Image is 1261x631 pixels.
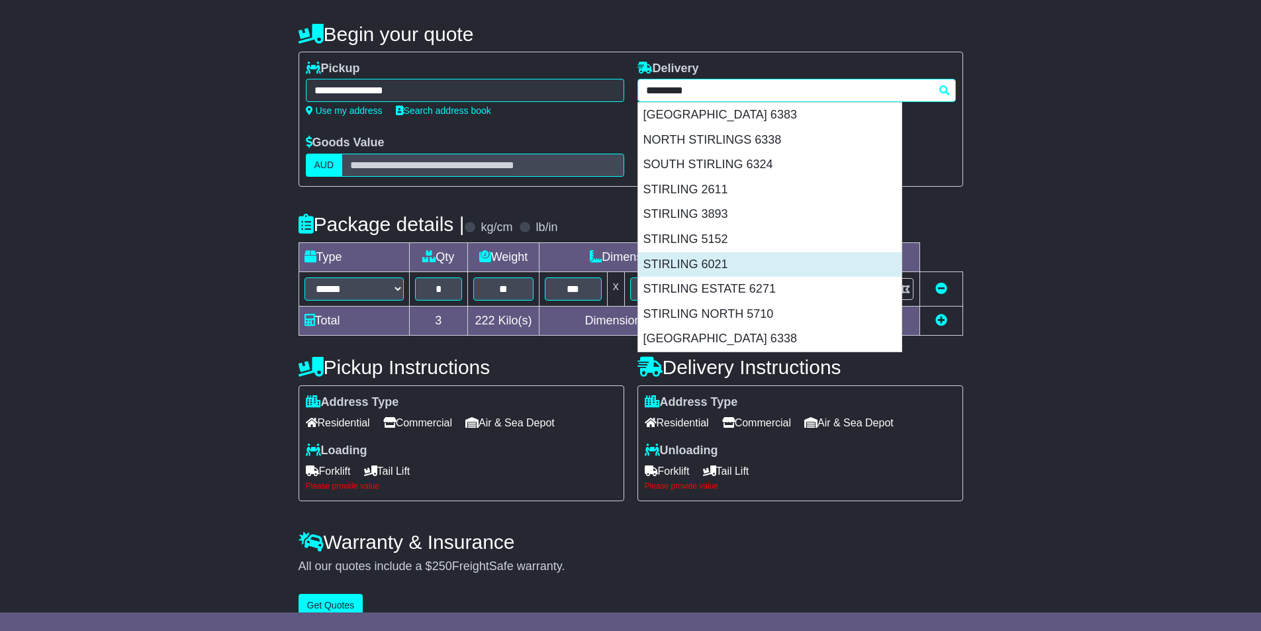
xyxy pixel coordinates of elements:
div: NORTH STIRLINGS 6338 [638,128,902,153]
h4: Package details | [299,213,465,235]
label: Delivery [637,62,699,76]
div: Please provide value [306,481,617,491]
span: Tail Lift [703,461,749,481]
div: STIRLING 6021 [638,252,902,277]
div: STIRLING ESTATE 6271 [638,277,902,302]
span: 222 [475,314,494,327]
div: STIRLING NORTH 5710 [638,302,902,327]
h4: Warranty & Insurance [299,531,963,553]
td: Qty [409,242,467,271]
h4: Delivery Instructions [637,356,963,378]
label: lb/in [536,220,557,235]
td: Weight [467,242,539,271]
td: 3 [409,306,467,335]
div: STIRLING 5152 [638,227,902,252]
span: Air & Sea Depot [465,413,555,433]
span: Air & Sea Depot [804,413,894,433]
label: Address Type [645,395,738,410]
span: Residential [306,413,370,433]
label: Address Type [306,395,399,410]
div: STIRLING 3893 [638,202,902,227]
div: [GEOGRAPHIC_DATA] 6338 [638,326,902,352]
span: Forklift [645,461,690,481]
a: Search address book [396,105,491,116]
label: Goods Value [306,136,385,150]
td: Kilo(s) [467,306,539,335]
div: SOUTH STIRLING 6324 [638,152,902,177]
td: Dimensions in Centimetre(s) [539,306,778,335]
label: Loading [306,444,367,458]
div: [GEOGRAPHIC_DATA] 6383 [638,103,902,128]
td: Dimensions (L x W x H) [539,242,778,271]
label: kg/cm [481,220,512,235]
h4: Begin your quote [299,23,963,45]
button: Get Quotes [299,594,363,617]
div: All our quotes include a $ FreightSafe warranty. [299,559,963,574]
typeahead: Please provide city [637,79,956,102]
a: Remove this item [935,282,947,295]
label: AUD [306,154,343,177]
a: Use my address [306,105,383,116]
a: Add new item [935,314,947,327]
span: Commercial [722,413,791,433]
div: Please provide value [645,481,956,491]
span: Forklift [306,461,351,481]
span: Residential [645,413,709,433]
div: STIRLING 2611 [638,177,902,203]
h4: Pickup Instructions [299,356,624,378]
span: Tail Lift [364,461,410,481]
td: Total [299,306,409,335]
td: Type [299,242,409,271]
label: Pickup [306,62,360,76]
span: Commercial [383,413,452,433]
td: x [607,271,624,306]
label: Unloading [645,444,718,458]
span: 250 [432,559,452,573]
